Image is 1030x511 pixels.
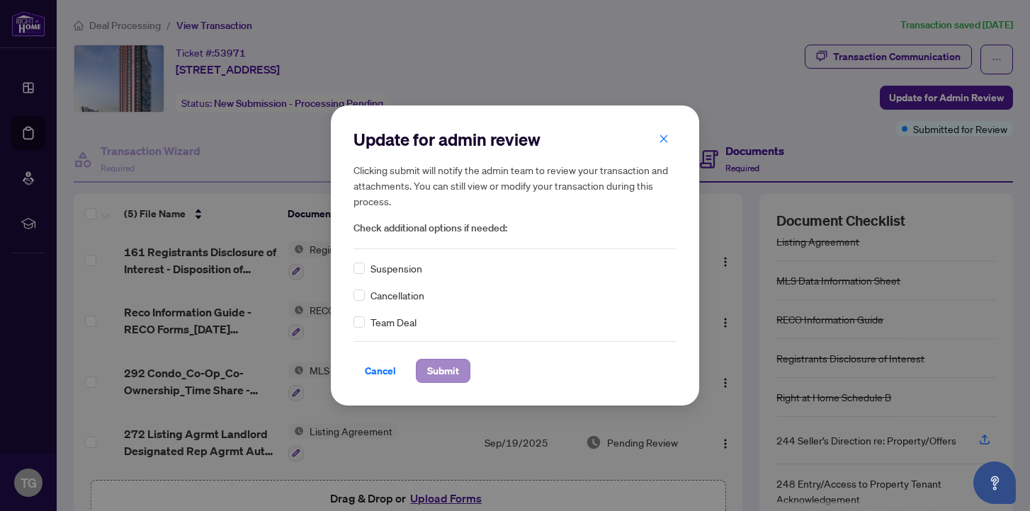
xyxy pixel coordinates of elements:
span: Cancellation [370,287,424,303]
span: Team Deal [370,314,417,330]
span: close [659,134,669,144]
span: Check additional options if needed: [353,220,677,236]
span: Cancel [365,360,396,382]
button: Cancel [353,359,407,383]
button: Open asap [973,461,1016,504]
span: Suspension [370,260,422,276]
span: Submit [427,360,459,382]
button: Submit [416,359,470,383]
h5: Clicking submit will notify the admin team to review your transaction and attachments. You can st... [353,162,677,209]
h2: Update for admin review [353,128,677,151]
